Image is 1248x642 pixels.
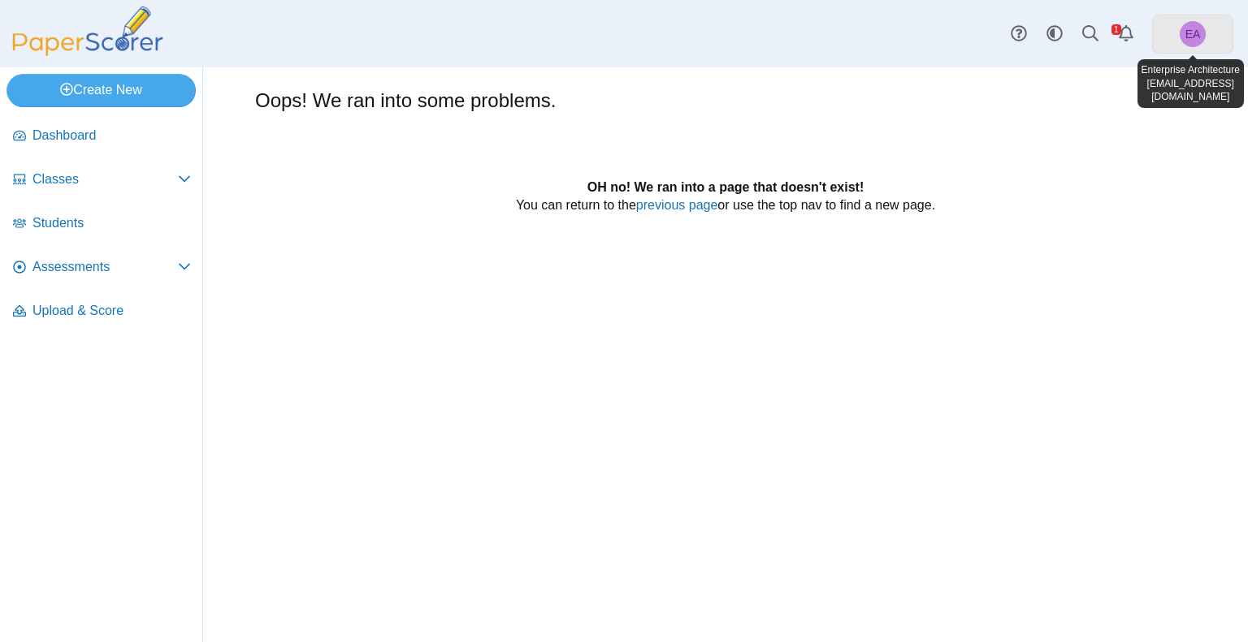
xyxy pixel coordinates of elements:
a: PaperScorer [6,45,169,58]
a: Upload & Score [6,292,197,331]
a: Alerts [1108,16,1144,52]
h1: Oops! We ran into some problems. [255,87,556,114]
a: Students [6,205,197,243]
span: Assessments [32,258,178,276]
b: OH no! We ran into a page that doesn't exist! [587,180,864,194]
a: Enterprise Architecture [1152,15,1233,54]
span: Students [32,214,191,232]
a: previous page [636,198,718,212]
span: Upload & Score [32,302,191,320]
div: You can return to the or use the top nav to find a new page. [307,179,1144,233]
span: Dashboard [32,127,191,144]
a: Classes [6,161,197,200]
span: Enterprise Architecture [1185,28,1201,40]
a: Dashboard [6,117,197,156]
span: Classes [32,170,178,188]
div: Enterprise Architecture [EMAIL_ADDRESS][DOMAIN_NAME] [1137,59,1245,108]
img: PaperScorer [6,6,169,56]
span: Enterprise Architecture [1180,21,1206,47]
a: Assessments [6,248,197,287]
a: Create New [6,74,196,106]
